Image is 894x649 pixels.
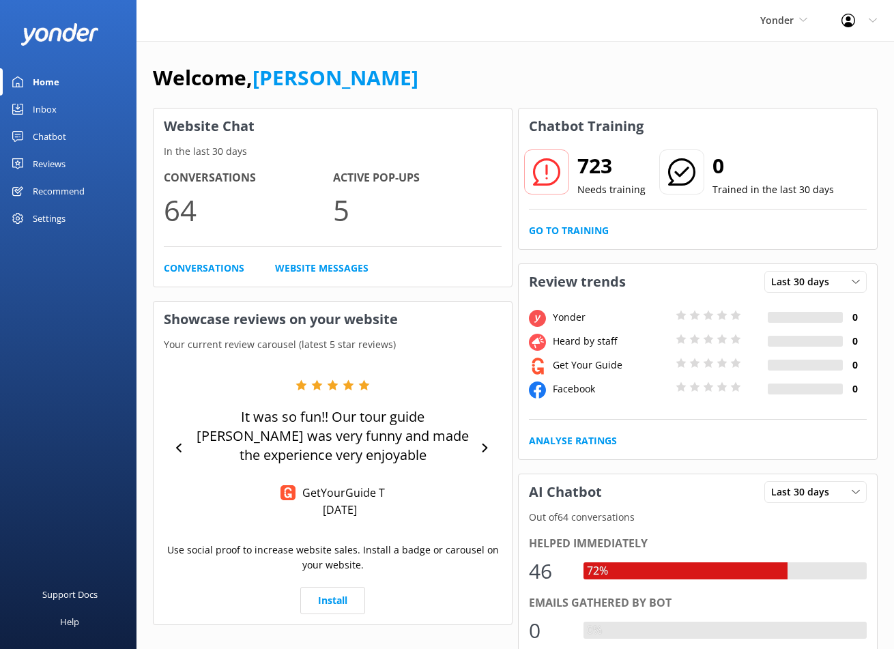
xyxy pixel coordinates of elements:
[33,123,66,150] div: Chatbot
[154,337,512,352] p: Your current review carousel (latest 5 star reviews)
[519,474,612,510] h3: AI Chatbot
[154,109,512,144] h3: Website Chat
[760,14,794,27] span: Yonder
[549,358,672,373] div: Get Your Guide
[164,169,333,187] h4: Conversations
[529,594,867,612] div: Emails gathered by bot
[295,485,385,500] p: GetYourGuide T
[275,261,369,276] a: Website Messages
[164,261,244,276] a: Conversations
[843,381,867,396] h4: 0
[154,144,512,159] p: In the last 30 days
[843,334,867,349] h4: 0
[529,223,609,238] a: Go to Training
[577,182,646,197] p: Needs training
[33,150,66,177] div: Reviews
[583,622,605,639] div: 0%
[529,555,570,588] div: 46
[42,581,98,608] div: Support Docs
[253,63,418,91] a: [PERSON_NAME]
[529,614,570,647] div: 0
[771,485,837,500] span: Last 30 days
[843,358,867,373] h4: 0
[300,587,365,614] a: Install
[33,177,85,205] div: Recommend
[529,535,867,553] div: Helped immediately
[549,381,672,396] div: Facebook
[529,433,617,448] a: Analyse Ratings
[333,169,502,187] h4: Active Pop-ups
[843,310,867,325] h4: 0
[577,149,646,182] h2: 723
[519,109,654,144] h3: Chatbot Training
[323,502,357,517] p: [DATE]
[154,302,512,337] h3: Showcase reviews on your website
[190,407,476,465] p: It was so fun!! Our tour guide [PERSON_NAME] was very funny and made the experience very enjoyable
[33,68,59,96] div: Home
[164,543,502,573] p: Use social proof to increase website sales. Install a badge or carousel on your website.
[20,23,99,46] img: yonder-white-logo.png
[280,485,295,500] img: Get Your Guide Reviews
[60,608,79,635] div: Help
[519,264,636,300] h3: Review trends
[333,187,502,233] p: 5
[519,510,877,525] p: Out of 64 conversations
[33,96,57,123] div: Inbox
[549,310,672,325] div: Yonder
[583,562,611,580] div: 72%
[712,149,834,182] h2: 0
[712,182,834,197] p: Trained in the last 30 days
[164,187,333,233] p: 64
[549,334,672,349] div: Heard by staff
[771,274,837,289] span: Last 30 days
[33,205,66,232] div: Settings
[153,61,418,94] h1: Welcome,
